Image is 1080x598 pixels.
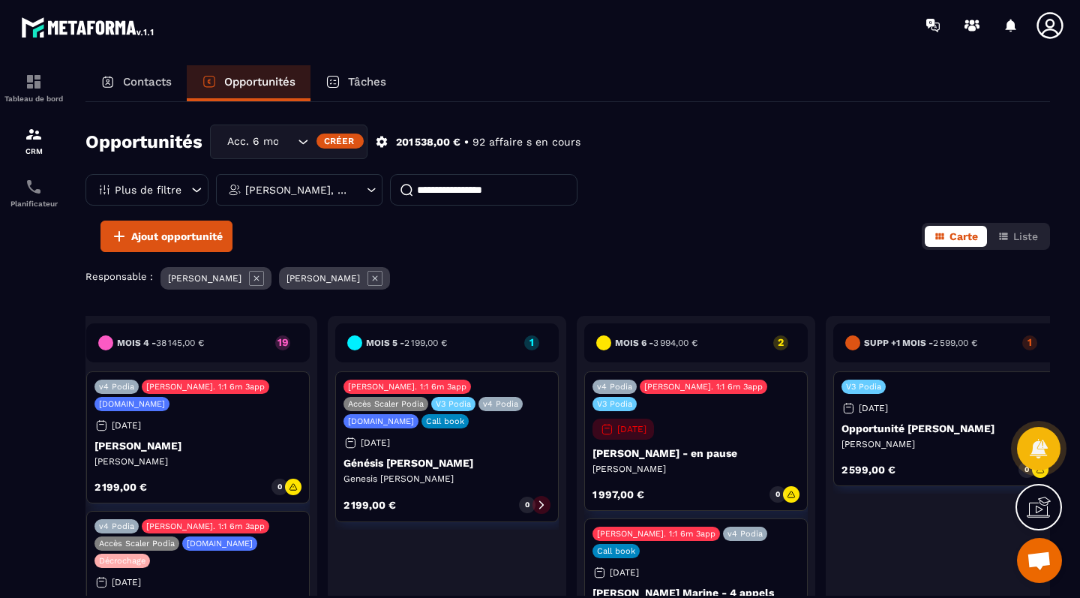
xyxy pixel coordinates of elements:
p: Planificateur [4,200,64,208]
span: Acc. 6 mois - 3 appels [223,134,279,150]
img: formation [25,125,43,143]
p: [PERSON_NAME]. 1:1 6m 3app [597,529,715,539]
p: Tâches [348,75,386,89]
p: v4 Podia [597,382,632,392]
img: scheduler [25,178,43,196]
p: [PERSON_NAME]. 1:1 6m 3app [348,382,466,392]
p: 0 [525,500,529,510]
span: 2 199,00 € [404,338,447,348]
p: [PERSON_NAME] [841,438,1048,450]
div: Search for option [210,125,367,159]
h6: Mois 5 - [366,338,447,348]
p: [PERSON_NAME] [168,273,241,284]
p: V3 Podia [597,399,632,409]
p: 19 [275,337,290,347]
p: 1 [524,337,539,347]
span: 2 599,00 € [933,338,977,348]
button: Liste [988,226,1047,247]
p: V3 Podia [436,399,471,409]
a: formationformationCRM [4,114,64,167]
p: v4 Podia [727,529,763,539]
p: Tableau de bord [4,95,64,103]
p: [DOMAIN_NAME] [187,539,253,548]
p: 2 [773,337,788,347]
p: 1 997,00 € [592,489,644,500]
p: Décrochage [99,556,145,566]
p: [DATE] [112,577,141,587]
p: v4 Podia [99,382,134,392]
a: Opportunités [187,65,310,101]
p: 2 199,00 € [343,500,396,510]
p: [PERSON_NAME] [94,455,301,467]
p: 2 599,00 € [841,464,895,475]
span: Carte [949,230,978,242]
input: Search for option [279,134,294,150]
p: V3 Podia [846,382,881,392]
p: 201 538,00 € [396,135,460,149]
h6: Mois 6 - [615,338,697,348]
p: [PERSON_NAME] [592,463,799,475]
p: Génésis [PERSON_NAME] [343,457,550,469]
p: [DATE] [361,437,390,448]
h6: Mois 4 - [117,338,204,348]
span: 3 994,00 € [653,338,697,348]
a: Ouvrir le chat [1017,538,1062,583]
p: Contacts [123,75,172,89]
p: Responsable : [85,271,153,282]
p: Opportunité [PERSON_NAME] [841,422,1048,434]
span: Ajout opportunité [131,229,223,244]
p: Opportunités [224,75,295,89]
a: Tâches [310,65,401,101]
p: v4 Podia [483,399,518,409]
button: Ajout opportunité [100,221,232,252]
img: logo [21,14,156,41]
h2: Opportunités [85,127,202,157]
p: Accès Scaler Podia [348,399,424,409]
p: [PERSON_NAME] - en pause [592,447,799,459]
p: [DATE] [859,403,888,413]
a: formationformationTableau de bord [4,62,64,114]
p: [PERSON_NAME], [PERSON_NAME] [245,185,349,195]
button: Carte [925,226,987,247]
p: 0 [277,482,282,492]
p: 92 affaire s en cours [472,135,580,149]
p: [DATE] [610,567,639,578]
span: Liste [1013,230,1038,242]
p: Genesis [PERSON_NAME] [343,473,550,485]
h6: Supp +1 mois - [864,338,977,348]
p: Call book [426,416,464,426]
p: v4 Podia [99,521,134,531]
p: CRM [4,147,64,155]
p: [DATE] [617,424,646,434]
p: [PERSON_NAME] [94,440,301,452]
div: Créer [316,134,364,149]
img: formation [25,73,43,91]
a: schedulerschedulerPlanificateur [4,167,64,219]
a: Contacts [85,65,187,101]
p: 1 [1022,337,1037,347]
p: [PERSON_NAME]. 1:1 6m 3app [146,382,265,392]
p: [DOMAIN_NAME] [348,416,414,426]
span: 38 145,00 € [156,338,204,348]
p: [DATE] [112,420,141,431]
p: [DOMAIN_NAME] [99,399,165,409]
p: [PERSON_NAME]. 1:1 6m 3app [644,382,763,392]
p: [PERSON_NAME]. 1:1 6m 3app [146,521,265,531]
p: • [464,135,469,149]
p: Plus de filtre [115,185,181,195]
p: 0 [775,489,780,500]
p: Accès Scaler Podia [99,539,175,548]
p: [PERSON_NAME] [286,273,360,284]
p: 2 199,00 € [94,482,147,492]
p: Call book [597,546,635,556]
